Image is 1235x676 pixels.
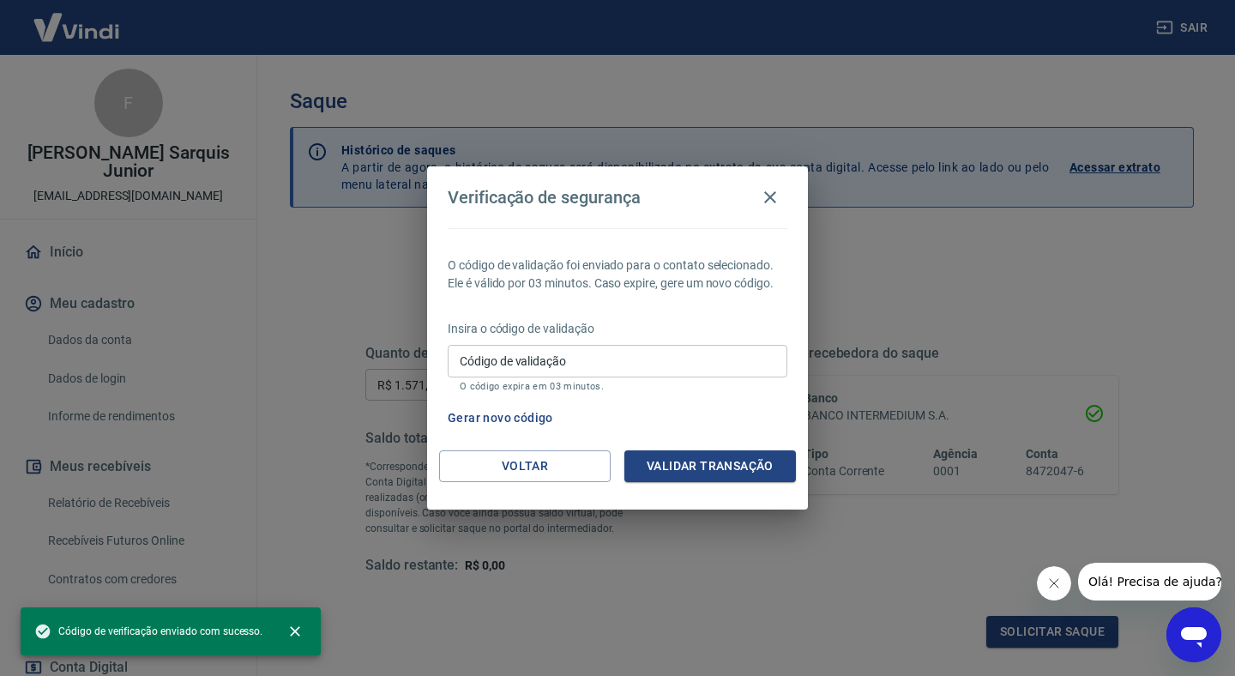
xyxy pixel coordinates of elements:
[624,450,796,482] button: Validar transação
[10,12,144,26] span: Olá! Precisa de ajuda?
[276,613,314,650] button: close
[439,450,611,482] button: Voltar
[1166,607,1221,662] iframe: Botão para abrir a janela de mensagens
[448,320,787,338] p: Insira o código de validação
[460,381,775,392] p: O código expira em 03 minutos.
[1078,563,1221,601] iframe: Mensagem da empresa
[1037,566,1071,601] iframe: Fechar mensagem
[448,257,787,293] p: O código de validação foi enviado para o contato selecionado. Ele é válido por 03 minutos. Caso e...
[34,623,262,640] span: Código de verificação enviado com sucesso.
[441,402,560,434] button: Gerar novo código
[448,187,641,208] h4: Verificação de segurança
